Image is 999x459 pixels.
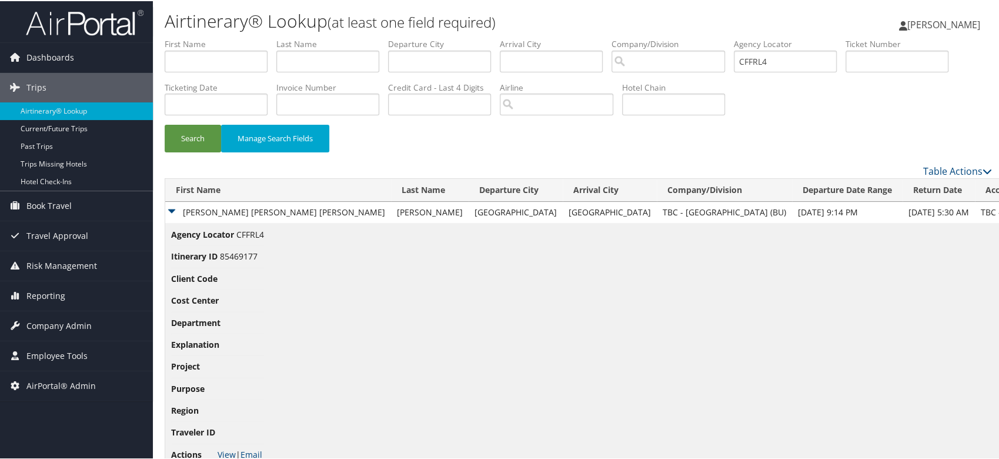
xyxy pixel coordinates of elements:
label: Ticket Number [846,37,957,49]
label: Company/Division [612,37,734,49]
span: Dashboards [26,42,74,71]
span: | [218,448,262,459]
span: Cost Center [171,293,219,306]
a: Email [240,448,262,459]
span: Client Code [171,271,218,284]
span: Company Admin [26,310,92,340]
span: Purpose [171,381,215,394]
label: Arrival City [500,37,612,49]
td: [PERSON_NAME] [PERSON_NAME] [PERSON_NAME] [165,201,391,222]
button: Manage Search Fields [221,124,329,151]
th: Arrival City: activate to sort column ascending [563,178,657,201]
span: CFFRL4 [236,228,264,239]
span: Explanation [171,337,219,350]
td: TBC - [GEOGRAPHIC_DATA] (BU) [657,201,792,222]
span: Department [171,315,220,328]
th: Departure City: activate to sort column ascending [469,178,563,201]
th: Departure Date Range: activate to sort column descending [792,178,903,201]
span: Trips [26,72,46,101]
label: Ticketing Date [165,81,276,92]
span: 85469177 [220,250,258,261]
label: Agency Locator [734,37,846,49]
label: Airline [500,81,622,92]
a: Table Actions [923,164,992,177]
th: First Name: activate to sort column ascending [165,178,391,201]
span: AirPortal® Admin [26,370,96,400]
a: View [218,448,236,459]
td: [GEOGRAPHIC_DATA] [563,201,657,222]
th: Return Date: activate to sort column ascending [903,178,975,201]
span: Book Travel [26,190,72,219]
span: Travel Approval [26,220,88,250]
label: First Name [165,37,276,49]
td: [DATE] 5:30 AM [903,201,975,222]
td: [PERSON_NAME] [391,201,469,222]
h1: Airtinerary® Lookup [165,8,716,32]
span: Employee Tools [26,340,88,370]
span: Region [171,403,215,416]
span: [PERSON_NAME] [907,17,980,30]
span: Risk Management [26,250,97,280]
span: Itinerary ID [171,249,218,262]
span: Traveler ID [171,425,215,438]
span: Project [171,359,215,372]
span: Agency Locator [171,227,234,240]
label: Credit Card - Last 4 Digits [388,81,500,92]
td: [GEOGRAPHIC_DATA] [469,201,563,222]
label: Hotel Chain [622,81,734,92]
a: [PERSON_NAME] [899,6,992,41]
label: Departure City [388,37,500,49]
small: (at least one field required) [328,11,496,31]
th: Last Name: activate to sort column ascending [391,178,469,201]
td: [DATE] 9:14 PM [792,201,903,222]
span: Reporting [26,280,65,310]
th: Company/Division [657,178,792,201]
img: airportal-logo.png [26,8,143,35]
button: Search [165,124,221,151]
label: Last Name [276,37,388,49]
label: Invoice Number [276,81,388,92]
